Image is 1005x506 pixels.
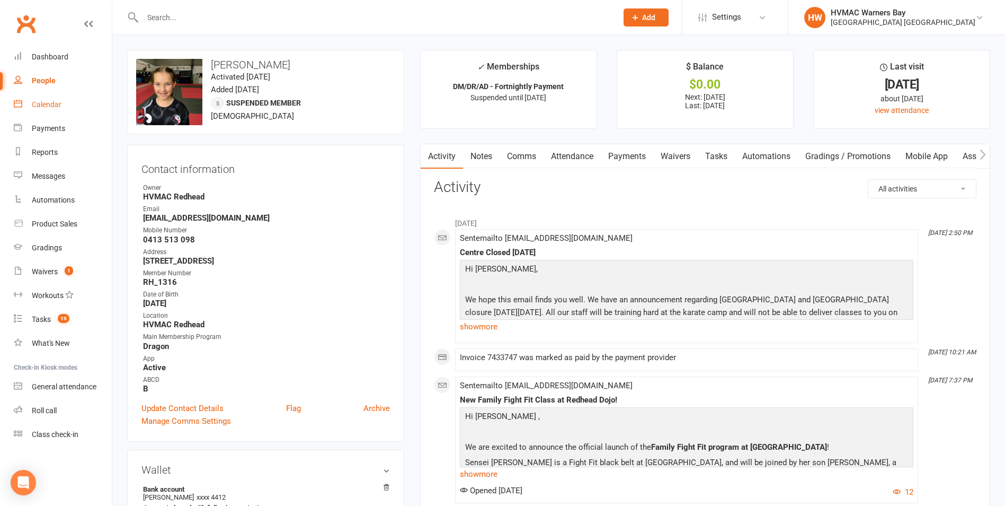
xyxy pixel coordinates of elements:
a: Calendar [14,93,112,117]
h3: Contact information [141,159,390,175]
span: Suspended until [DATE] [470,93,546,102]
span: Settings [712,5,741,29]
li: [DATE] [434,212,976,229]
span: [DEMOGRAPHIC_DATA] [211,111,294,121]
h3: Wallet [141,464,390,476]
a: Roll call [14,399,112,423]
strong: B [143,384,390,394]
button: Add [624,8,669,27]
span: Opened [DATE] [460,486,522,495]
strong: Bank account [143,485,385,493]
a: Mobile App [898,144,955,169]
div: HVMAC Warners Bay [831,8,975,18]
input: Search... [139,10,610,25]
span: Family Fight Fit program at [GEOGRAPHIC_DATA] [651,442,827,452]
a: view attendance [875,106,929,115]
a: Payments [14,117,112,141]
a: Archive [363,402,390,415]
a: Clubworx [13,11,39,37]
span: 19 [58,314,69,323]
div: General attendance [32,382,96,391]
div: Main Membership Program [143,332,390,342]
strong: [DATE] [143,299,390,308]
img: image1710400252.png [136,59,202,125]
a: Product Sales [14,212,112,236]
p: Hi [PERSON_NAME] , [463,410,911,425]
a: Attendance [544,144,601,169]
div: Calendar [32,100,61,109]
p: Hi [PERSON_NAME], [463,263,911,278]
span: Sent email to [EMAIL_ADDRESS][DOMAIN_NAME] [460,233,633,243]
a: Reports [14,141,112,164]
div: Member Number [143,268,390,278]
div: Owner [143,183,390,193]
strong: 0413 513 098 [143,235,390,245]
p: Next: [DATE] Last: [DATE] [627,93,784,110]
button: 12 [893,486,913,499]
a: Automations [14,188,112,212]
h3: Activity [434,179,976,196]
a: People [14,69,112,93]
i: [DATE] 7:37 PM [928,377,972,384]
a: show more [460,467,913,482]
a: Waivers [653,144,698,169]
div: about [DATE] [823,93,980,104]
a: Notes [463,144,500,169]
a: Gradings / Promotions [798,144,898,169]
div: Reports [32,148,58,156]
div: $0.00 [627,79,784,90]
div: Centre Closed [DATE] [460,248,913,257]
div: Roll call [32,406,57,415]
strong: [EMAIL_ADDRESS][DOMAIN_NAME] [143,213,390,223]
strong: Active [143,363,390,372]
div: $ Balance [686,60,724,79]
i: [DATE] 2:50 PM [928,229,972,237]
div: Date of Birth [143,290,390,300]
span: xxxx 4412 [197,493,226,501]
strong: RH_1316 [143,277,390,287]
strong: Dragon [143,342,390,351]
i: [DATE] 10:21 AM [928,348,976,356]
div: Product Sales [32,220,77,228]
div: Tasks [32,315,51,324]
div: Class check-in [32,430,78,439]
a: Automations [735,144,798,169]
time: Activated [DATE] [211,72,270,82]
a: Tasks 19 [14,308,112,331]
div: Location [143,311,390,321]
div: People [32,76,56,85]
div: Payments [32,124,65,133]
div: What's New [32,339,70,347]
strong: [STREET_ADDRESS] [143,256,390,266]
a: Workouts [14,284,112,308]
a: Flag [286,402,301,415]
div: [GEOGRAPHIC_DATA] [GEOGRAPHIC_DATA] [831,18,975,27]
p: We are excited to announce the official launch of the ! [463,441,911,456]
div: HW [804,7,825,28]
a: Manage Comms Settings [141,415,231,428]
strong: HVMAC Redhead [143,192,390,202]
div: Invoice 7433747 was marked as paid by the payment provider [460,353,913,362]
p: Sensei [PERSON_NAME] is a Fight Fit black belt at [GEOGRAPHIC_DATA], and will be joined by her so... [463,456,911,484]
span: Suspended member [226,99,301,107]
div: New Family Fight Fit Class at Redhead Dojo! [460,396,913,405]
div: Automations [32,196,75,204]
i: ✓ [477,62,484,72]
div: Memberships [477,60,539,80]
div: Email [143,204,390,214]
div: Workouts [32,291,64,300]
span: Sent email to [EMAIL_ADDRESS][DOMAIN_NAME] [460,381,633,390]
a: General attendance kiosk mode [14,375,112,399]
a: Gradings [14,236,112,260]
div: Mobile Number [143,225,390,235]
div: Last visit [880,60,924,79]
time: Added [DATE] [211,85,259,94]
a: Tasks [698,144,735,169]
a: Messages [14,164,112,188]
a: Activity [421,144,463,169]
a: show more [460,319,913,334]
div: [DATE] [823,79,980,90]
a: What's New [14,331,112,355]
div: Open Intercom Messenger [11,470,36,495]
a: Payments [601,144,653,169]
